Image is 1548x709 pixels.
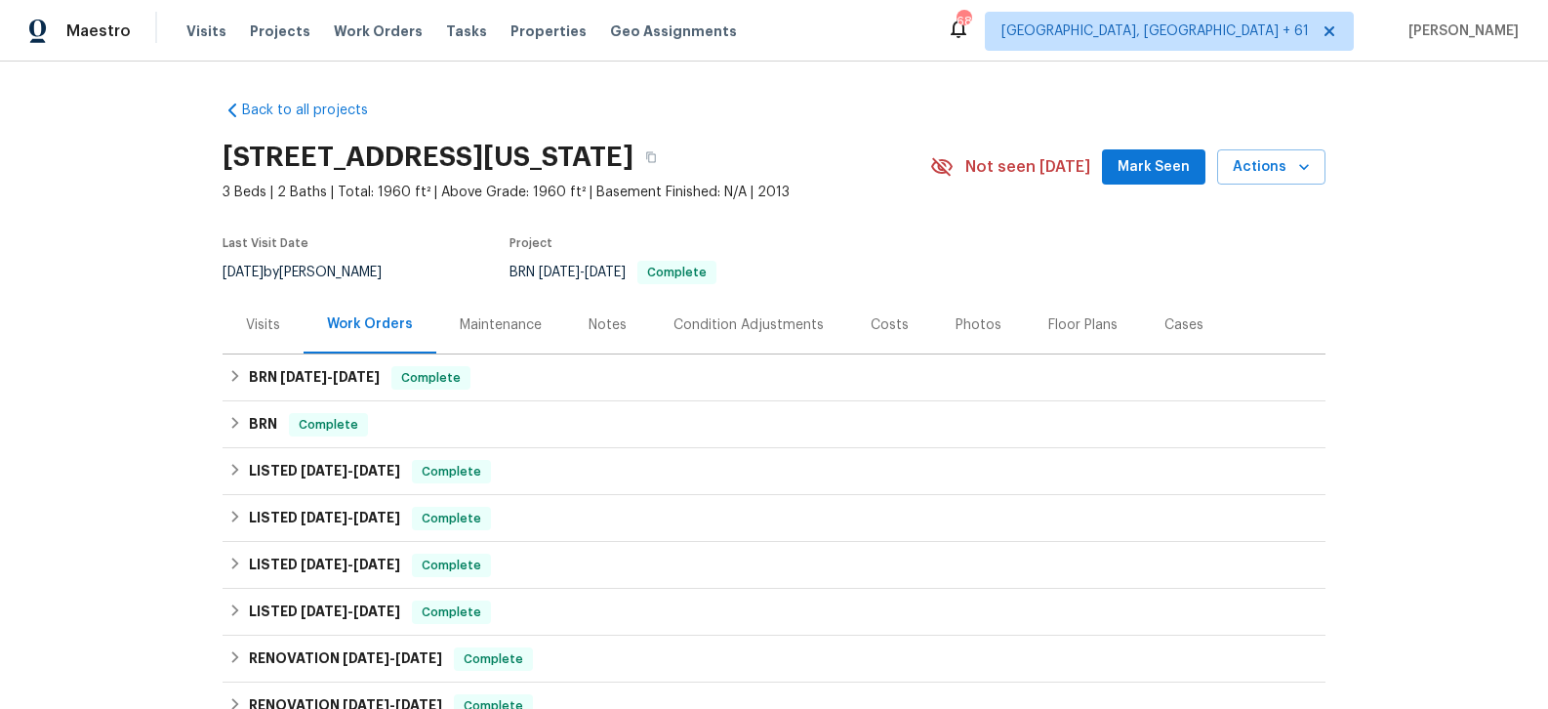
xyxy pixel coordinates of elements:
[539,266,580,279] span: [DATE]
[223,495,1325,542] div: LISTED [DATE]-[DATE]Complete
[301,558,400,571] span: -
[353,605,400,618] span: [DATE]
[353,464,400,478] span: [DATE]
[249,647,442,671] h6: RENOVATION
[249,601,400,624] h6: LISTED
[327,314,413,334] div: Work Orders
[957,12,970,31] div: 687
[965,157,1090,177] span: Not seen [DATE]
[249,554,400,577] h6: LISTED
[249,507,400,530] h6: LISTED
[301,464,347,478] span: [DATE]
[639,267,714,278] span: Complete
[446,24,487,38] span: Tasks
[223,183,930,202] span: 3 Beds | 2 Baths | Total: 1960 ft² | Above Grade: 1960 ft² | Basement Finished: N/A | 2013
[280,370,380,384] span: -
[223,636,1325,683] div: RENOVATION [DATE]-[DATE]Complete
[353,511,400,524] span: [DATE]
[343,651,389,665] span: [DATE]
[1164,315,1203,335] div: Cases
[333,370,380,384] span: [DATE]
[249,366,380,390] h6: BRN
[456,649,531,669] span: Complete
[223,401,1325,448] div: BRN Complete
[223,261,405,284] div: by [PERSON_NAME]
[1102,149,1205,186] button: Mark Seen
[301,558,347,571] span: [DATE]
[301,605,400,618] span: -
[509,237,552,249] span: Project
[589,315,627,335] div: Notes
[673,315,824,335] div: Condition Adjustments
[414,509,489,528] span: Complete
[414,462,489,481] span: Complete
[460,315,542,335] div: Maintenance
[249,413,277,437] h6: BRN
[186,21,226,41] span: Visits
[223,101,410,120] a: Back to all projects
[223,589,1325,636] div: LISTED [DATE]-[DATE]Complete
[246,315,280,335] div: Visits
[301,464,400,478] span: -
[334,21,423,41] span: Work Orders
[414,603,489,622] span: Complete
[510,21,587,41] span: Properties
[249,460,400,483] h6: LISTED
[301,605,347,618] span: [DATE]
[280,370,327,384] span: [DATE]
[223,237,308,249] span: Last Visit Date
[1001,21,1309,41] span: [GEOGRAPHIC_DATA], [GEOGRAPHIC_DATA] + 61
[1233,155,1310,180] span: Actions
[633,140,669,175] button: Copy Address
[66,21,131,41] span: Maestro
[301,511,400,524] span: -
[539,266,626,279] span: -
[1118,155,1190,180] span: Mark Seen
[585,266,626,279] span: [DATE]
[223,266,264,279] span: [DATE]
[1048,315,1118,335] div: Floor Plans
[395,651,442,665] span: [DATE]
[291,415,366,435] span: Complete
[956,315,1001,335] div: Photos
[353,558,400,571] span: [DATE]
[343,651,442,665] span: -
[610,21,737,41] span: Geo Assignments
[223,147,633,167] h2: [STREET_ADDRESS][US_STATE]
[1217,149,1325,186] button: Actions
[250,21,310,41] span: Projects
[1401,21,1519,41] span: [PERSON_NAME]
[223,542,1325,589] div: LISTED [DATE]-[DATE]Complete
[871,315,909,335] div: Costs
[414,556,489,575] span: Complete
[509,266,716,279] span: BRN
[223,448,1325,495] div: LISTED [DATE]-[DATE]Complete
[393,368,468,388] span: Complete
[223,354,1325,401] div: BRN [DATE]-[DATE]Complete
[301,511,347,524] span: [DATE]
